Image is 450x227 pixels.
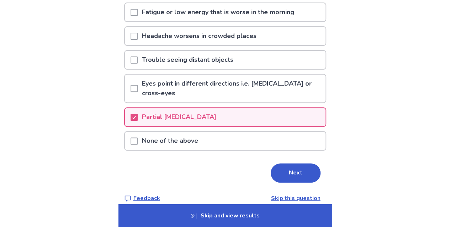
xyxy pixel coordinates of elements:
[138,132,202,150] p: None of the above
[118,204,332,227] p: Skip and view results
[138,3,298,21] p: Fatigue or low energy that is worse in the morning
[138,51,238,69] p: Trouble seeing distant objects
[271,163,321,183] button: Next
[138,108,221,126] p: Partial [MEDICAL_DATA]
[133,194,160,202] p: Feedback
[138,75,325,102] p: Eyes point in different directions i.e. [MEDICAL_DATA] or cross-eyes
[138,27,261,45] p: Headache worsens in crowded places
[271,194,321,202] a: Skip this question
[124,194,160,202] a: Feedback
